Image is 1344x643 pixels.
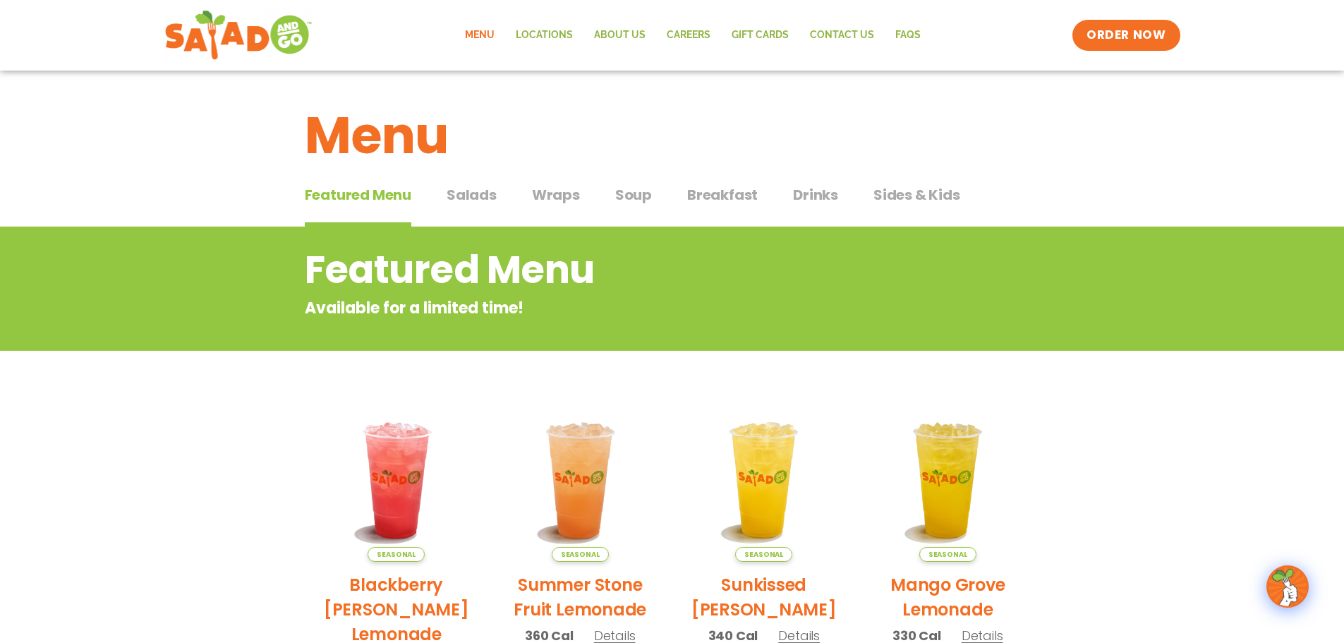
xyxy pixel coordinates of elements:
span: Breakfast [687,184,758,205]
span: Seasonal [735,547,792,562]
p: Available for a limited time! [305,296,926,320]
a: About Us [583,19,656,52]
span: Seasonal [919,547,976,562]
span: Seasonal [368,547,425,562]
img: wpChatIcon [1268,567,1307,606]
h2: Sunkissed [PERSON_NAME] [683,572,846,622]
nav: Menu [454,19,931,52]
span: Drinks [793,184,838,205]
div: Tabbed content [305,179,1040,227]
a: Careers [656,19,721,52]
span: Soup [615,184,652,205]
span: Salads [447,184,497,205]
span: Seasonal [552,547,609,562]
a: Locations [505,19,583,52]
h1: Menu [305,97,1040,174]
img: Product photo for Summer Stone Fruit Lemonade [499,399,662,562]
a: ORDER NOW [1072,20,1180,51]
img: new-SAG-logo-768×292 [164,7,313,64]
a: Menu [454,19,505,52]
span: Sides & Kids [873,184,960,205]
a: Contact Us [799,19,885,52]
img: Product photo for Blackberry Bramble Lemonade [315,399,478,562]
img: Product photo for Sunkissed Yuzu Lemonade [683,399,846,562]
span: Featured Menu [305,184,411,205]
a: FAQs [885,19,931,52]
h2: Featured Menu [305,241,926,299]
img: Product photo for Mango Grove Lemonade [866,399,1029,562]
h2: Summer Stone Fruit Lemonade [499,572,662,622]
span: ORDER NOW [1086,27,1166,44]
span: Wraps [532,184,580,205]
h2: Mango Grove Lemonade [866,572,1029,622]
a: GIFT CARDS [721,19,799,52]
